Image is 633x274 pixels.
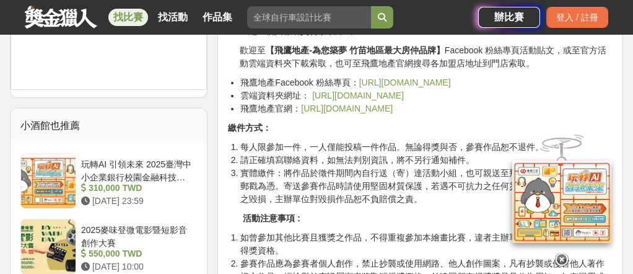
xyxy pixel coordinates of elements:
[240,104,301,113] span: 飛鷹地產官網：
[512,161,611,243] img: d2146d9a-e6f6-4337-9592-8cefde37ba6b.png
[153,9,193,26] a: 找活動
[247,6,371,29] input: 全球自行車設計比賽
[478,7,540,28] a: 辦比賽
[81,260,192,273] div: [DATE] 10:00
[240,142,544,152] span: 每人限參加一件，一人僅能投稿一件作品。無論得獎與否，參賽作品恕不退件。
[108,9,148,26] a: 找比賽
[81,247,192,260] div: 550,000 TWD
[240,232,605,255] span: 如曾參加其他比賽且獲獎之作品，不得重複參加本繪畫比賽，違者主辦單位將有權取消其參賽或得獎資格。
[20,153,197,209] a: 玩轉AI 引領未來 2025臺灣中小企業銀行校園金融科技創意挑戰賽 310,000 TWD [DATE] 23:59
[81,158,192,182] div: 玩轉AI 引領未來 2025臺灣中小企業銀行校園金融科技創意挑戰賽
[228,123,271,133] strong: 繳件方式：
[81,224,192,247] div: 2025麥味登微電影暨短影音創作大賽
[240,155,474,165] span: 請正確填寫聯絡資料，如無法判別資訊，將不另行通知補件。
[11,108,207,143] div: 小酒館也推薦
[359,77,451,87] a: [URL][DOMAIN_NAME]
[240,168,605,204] span: 實體繳件：將作品於徵件期間內自行送（寄）達活動小組，也可親送至飛鷹地產各分店，郵寄以郵戳為憑。寄送參賽作品時請使用堅固材質保護，若遇不可抗力之任何災變、意外等事故所造成之毀損，主辦單位對毀損作品...
[240,91,310,100] span: 雲端資料夾網址：
[240,45,606,68] span: 歡迎至 Facebook 粉絲專頁活動貼文，或至官方活動雲端資料夾下載索取，也可至飛鷹地產官網搜尋各加盟店地址到門店索取。
[546,7,608,28] div: 登入 / 註冊
[81,195,192,208] div: [DATE] 23:59
[240,77,359,87] span: 飛鷹地產Facebook 粉絲專頁：
[301,104,393,113] a: [URL][DOMAIN_NAME]
[312,91,404,100] a: [URL][DOMAIN_NAME]
[81,182,192,195] div: 310,000 TWD
[266,45,445,55] strong: 【飛鷹地產-為您築夢 竹苗地區最大房仲品牌】
[243,213,300,223] strong: 活動注意事項 :
[240,26,361,36] strong: 主題畫稿與報名資料索取方式：
[198,9,237,26] a: 作品集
